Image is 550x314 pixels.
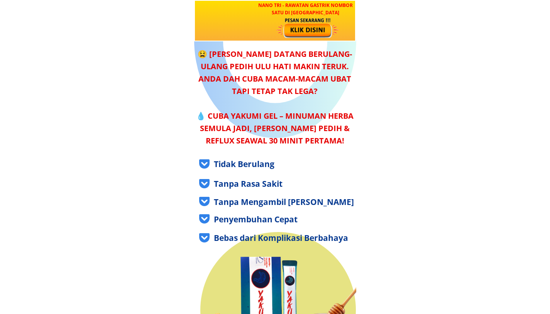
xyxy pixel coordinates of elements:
div: Tanpa Rasa Sakit [214,177,363,191]
div: Tanpa Mengambil [PERSON_NAME] [214,196,363,209]
div: Bebas dari Komplikasi Berbahaya [214,232,363,245]
div: Tidak Berulang [214,158,363,171]
div: Penyembuhan Cepat [214,213,363,226]
div: 😫 [PERSON_NAME] datang berulang-ulang pedih ulu hati makin teruk. Anda dah cuba macam-macam ubat ... [194,48,356,147]
h3: NANO TRI - Rawatan GASTRIK Nombor Satu di [GEOGRAPHIC_DATA] [255,2,356,16]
